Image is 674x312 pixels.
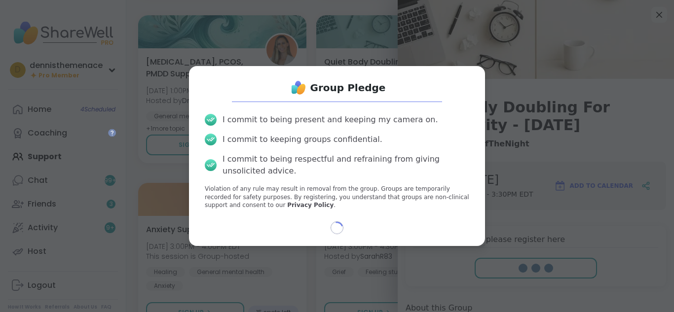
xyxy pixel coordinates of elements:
[108,129,116,137] iframe: Spotlight
[223,114,438,126] div: I commit to being present and keeping my camera on.
[205,185,469,209] p: Violation of any rule may result in removal from the group. Groups are temporarily recorded for s...
[310,81,386,95] h1: Group Pledge
[287,202,334,208] a: Privacy Policy
[223,134,382,145] div: I commit to keeping groups confidential.
[289,78,308,98] img: ShareWell Logo
[223,153,469,177] div: I commit to being respectful and refraining from giving unsolicited advice.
